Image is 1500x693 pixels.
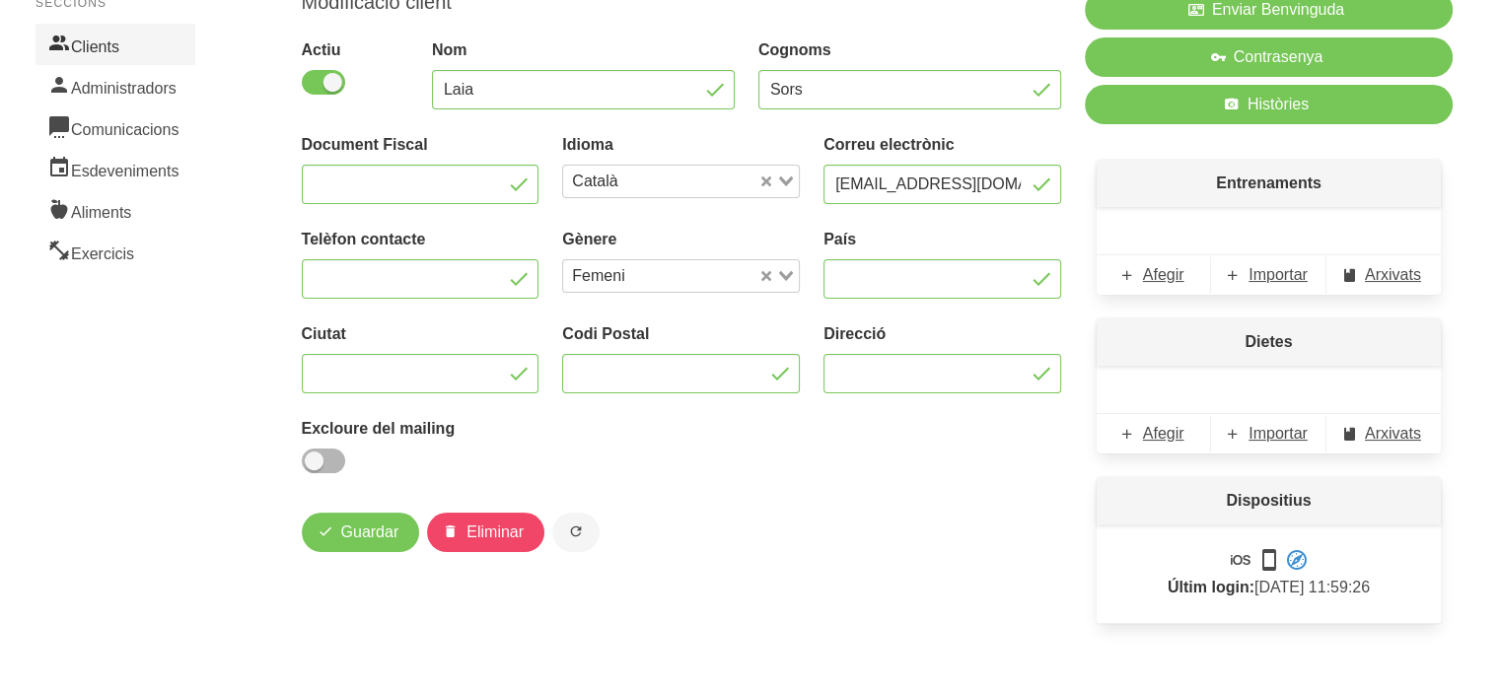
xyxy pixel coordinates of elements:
label: Actiu [302,38,408,62]
span: Afegir [1143,422,1184,446]
strong: Últim login: [1168,579,1254,595]
p: Dietes [1097,318,1441,366]
label: Codi Postal [562,322,800,346]
span: Contrasenya [1234,45,1323,69]
a: Administradors [36,65,195,106]
span: Guardar [341,520,399,544]
a: Afegir [1097,414,1211,453]
label: Direcció [823,322,1061,346]
a: Importar [1211,255,1325,295]
label: Excloure del mailing [302,417,539,441]
button: Guardar [302,513,420,552]
input: Search for option [632,264,756,288]
div: Search for option [562,165,800,198]
label: Document Fiscal [302,133,539,157]
label: Idioma [562,133,800,157]
a: Aliments [36,189,195,231]
span: Importar [1249,263,1308,287]
input: Search for option [625,170,757,193]
a: Arxivats [1326,414,1441,453]
span: Arxivats [1365,263,1421,287]
label: Cognoms [758,38,1061,62]
label: Nom [432,38,735,62]
span: Eliminar [466,520,524,544]
button: Clear Selected [761,174,771,189]
div: Search for option [562,259,800,293]
a: Afegir [1097,255,1211,295]
a: Clients [36,24,195,65]
a: Importar [1211,414,1325,453]
p: [DATE] 11:59:26 [1120,548,1417,599]
button: Eliminar [427,513,544,552]
button: Contrasenya [1085,37,1453,77]
label: País [823,228,1061,251]
label: Ciutat [302,322,539,346]
a: Arxivats [1326,255,1441,295]
span: Importar [1249,422,1308,446]
label: Telèfon contacte [302,228,539,251]
label: Correu electrònic [823,133,1061,157]
a: Esdeveniments [36,148,195,189]
span: Arxivats [1365,422,1421,446]
p: Dispositius [1097,477,1441,524]
label: Gènere [562,228,800,251]
button: Clear Selected [761,269,771,284]
a: Històries [1085,85,1453,124]
a: Exercicis [36,231,195,272]
span: Afegir [1143,263,1184,287]
span: Femeni [567,264,629,288]
a: Comunicacions [36,106,195,148]
span: Històries [1248,93,1309,116]
p: Entrenaments [1097,160,1441,207]
span: Català [567,170,622,193]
